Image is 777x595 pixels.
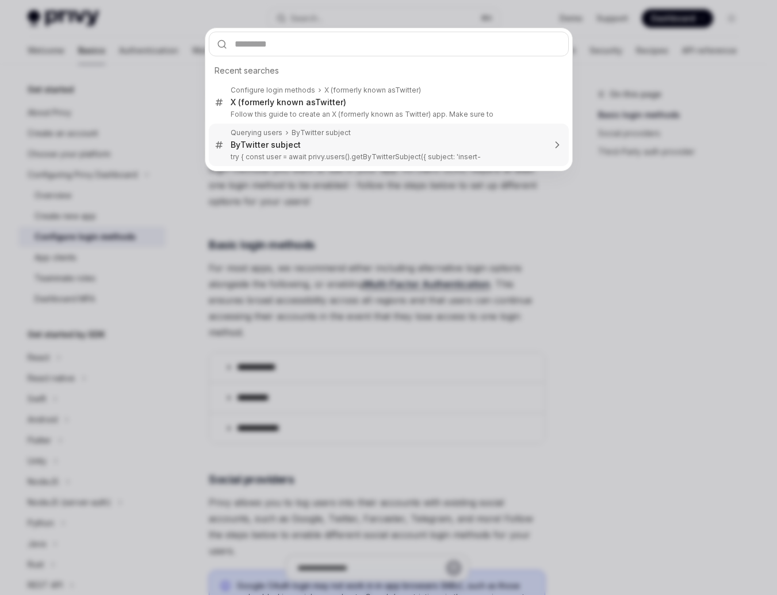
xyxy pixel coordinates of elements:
[231,97,346,108] div: X (formerly known as )
[231,128,282,137] div: Querying users
[240,140,266,149] b: Twitte
[231,86,315,95] div: Configure login methods
[292,128,351,137] div: By r subject
[215,65,279,76] span: Recent searches
[315,97,343,107] b: Twitter
[231,152,545,162] p: try { const user = await privy.users().getByTwitterSubject({ subject: 'insert-
[300,128,321,137] b: Twitte
[395,86,419,94] b: Twitter
[231,140,301,150] div: By r subject
[324,86,421,95] div: X (formerly known as )
[231,110,545,119] p: Follow this guide to create an X (formerly known as Twitter) app. Make sure to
